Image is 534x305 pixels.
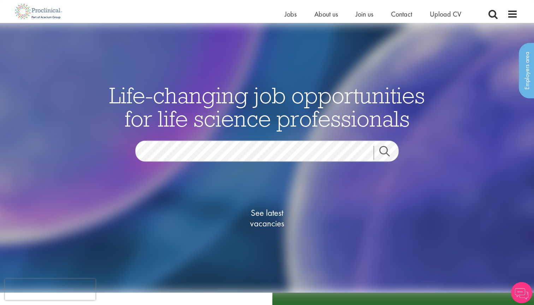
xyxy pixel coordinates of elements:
[109,81,425,132] span: Life-changing job opportunities for life science professionals
[232,207,302,228] span: See latest vacancies
[285,10,297,19] a: Jobs
[5,279,95,300] iframe: reCAPTCHA
[232,179,302,257] a: See latestvacancies
[430,10,461,19] a: Upload CV
[356,10,373,19] a: Join us
[374,146,404,160] a: Job search submit button
[391,10,412,19] a: Contact
[511,282,532,303] img: Chatbot
[314,10,338,19] a: About us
